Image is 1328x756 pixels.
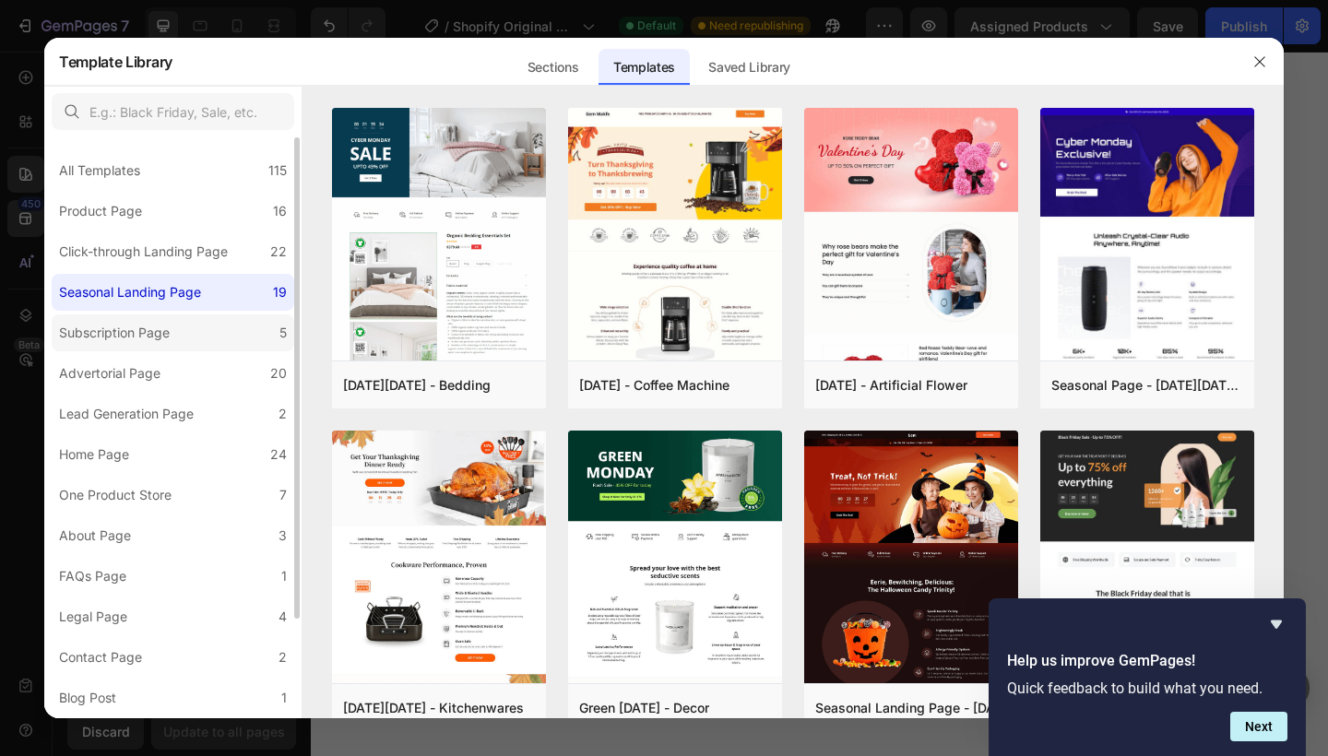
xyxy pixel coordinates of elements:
[279,646,287,668] div: 2
[1051,374,1243,396] div: Seasonal Page - [DATE][DATE] Sale
[273,200,287,222] div: 16
[279,322,287,344] div: 5
[579,374,729,396] div: [DATE] - Coffee Machine
[59,362,160,384] div: Advertorial Page
[268,159,287,182] div: 115
[279,484,287,506] div: 7
[59,403,194,425] div: Lead Generation Page
[270,241,287,263] div: 22
[343,374,491,396] div: [DATE][DATE] - Bedding
[59,159,140,182] div: All Templates
[59,322,170,344] div: Subscription Page
[59,443,129,466] div: Home Page
[281,687,287,709] div: 1
[1265,613,1287,635] button: Hide survey
[273,281,287,303] div: 19
[59,525,131,547] div: About Page
[279,403,287,425] div: 2
[694,49,805,86] div: Saved Library
[59,606,127,628] div: Legal Page
[59,687,116,709] div: Blog Post
[1007,650,1287,672] h2: Help us improve GemPages!
[1007,679,1287,697] p: Quick feedback to build what you need.
[59,200,142,222] div: Product Page
[52,93,294,130] input: E.g.: Black Friday, Sale, etc.
[599,49,690,86] div: Templates
[281,565,287,587] div: 1
[343,697,524,719] div: [DATE][DATE] - Kitchenwares
[59,565,126,587] div: FAQs Page
[59,281,201,303] div: Seasonal Landing Page
[270,362,287,384] div: 20
[815,374,967,396] div: [DATE] - Artificial Flower
[270,443,287,466] div: 24
[279,525,287,547] div: 3
[579,697,709,719] div: Green [DATE] - Decor
[513,49,593,86] div: Sections
[1230,712,1287,741] button: Next question
[279,606,287,628] div: 4
[59,38,172,86] h2: Template Library
[59,241,228,263] div: Click-through Landing Page
[815,697,1007,719] div: Seasonal Landing Page - [DATE] Sale Countdown
[1007,613,1287,741] div: Help us improve GemPages!
[59,484,172,506] div: One Product Store
[59,646,142,668] div: Contact Page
